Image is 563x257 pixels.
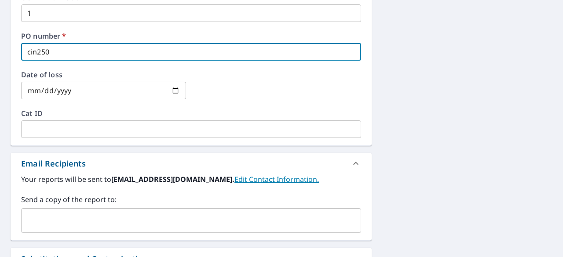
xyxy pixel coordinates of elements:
a: EditContactInfo [234,174,319,184]
label: PO number [21,33,361,40]
div: Email Recipients [11,153,372,174]
label: Cat ID [21,110,361,117]
label: Your reports will be sent to [21,174,361,185]
div: Email Recipients [21,158,86,170]
b: [EMAIL_ADDRESS][DOMAIN_NAME]. [111,174,234,184]
label: Date of loss [21,71,186,78]
label: Send a copy of the report to: [21,194,361,205]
